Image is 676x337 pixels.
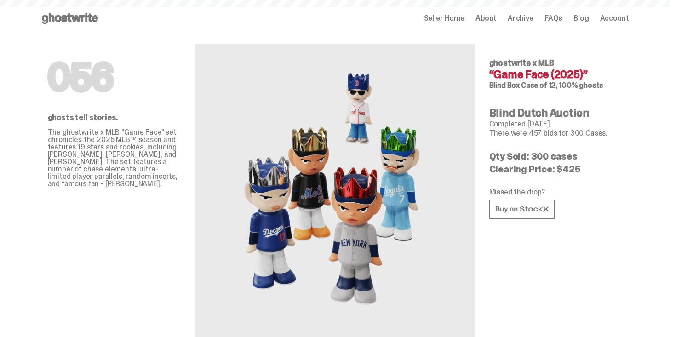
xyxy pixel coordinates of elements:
p: Completed [DATE] [489,120,622,128]
p: Clearing Price: $425 [489,165,622,174]
a: Blog [573,15,589,22]
h4: “Game Face (2025)” [489,69,622,80]
p: Missed the drop? [489,188,622,196]
a: Seller Home [424,15,464,22]
a: FAQs [544,15,562,22]
p: The ghostwrite x MLB "Game Face" set chronicles the 2025 MLB™ season and features 19 stars and ro... [48,129,180,188]
span: Blind Box [489,80,520,90]
h1: 056 [48,59,180,96]
img: MLB&ldquo;Game Face (2025)&rdquo; [234,66,436,319]
p: There were 457 bids for 300 Cases. [489,130,622,137]
span: ghostwrite x MLB [489,57,554,69]
p: ghosts tell stories. [48,114,180,121]
a: About [475,15,497,22]
span: Case of 12, 100% ghosts [521,80,603,90]
p: Qty Sold: 300 cases [489,152,622,161]
a: Archive [508,15,533,22]
a: Account [600,15,629,22]
h4: Blind Dutch Auction [489,108,622,119]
